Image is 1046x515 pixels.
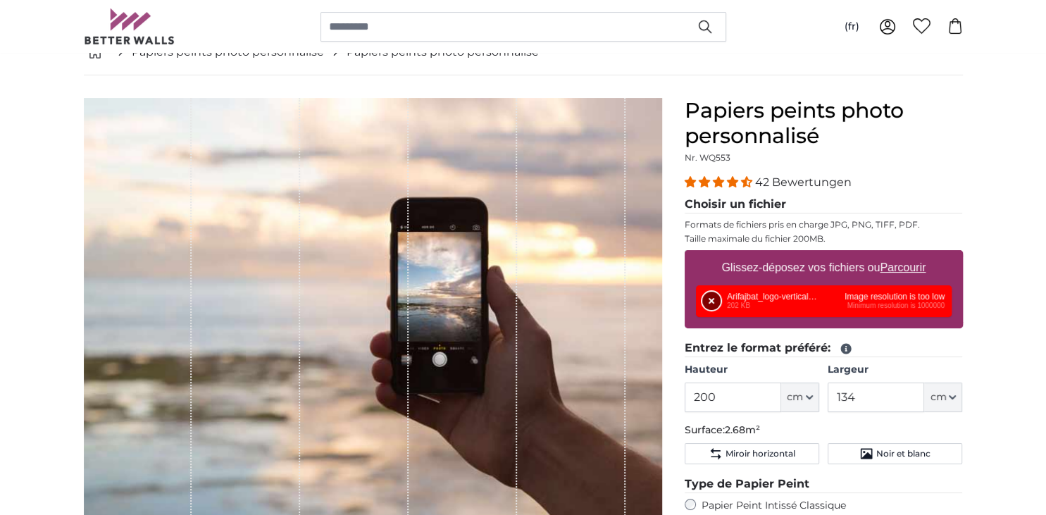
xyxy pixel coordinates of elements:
[685,98,963,149] h1: Papiers peints photo personnalisé
[685,423,963,438] p: Surface:
[716,254,931,282] label: Glissez-déposez vos fichiers ou
[685,219,963,230] p: Formats de fichiers pris en charge JPG, PNG, TIFF, PDF.
[725,423,760,436] span: 2.68m²
[84,8,175,44] img: Betterwalls
[685,363,819,377] label: Hauteur
[787,390,803,404] span: cm
[828,443,962,464] button: Noir et blanc
[685,175,755,189] span: 4.38 stars
[833,14,871,39] button: (fr)
[685,152,730,163] span: Nr. WQ553
[685,340,963,357] legend: Entrez le format préféré:
[876,448,930,459] span: Noir et blanc
[828,363,962,377] label: Largeur
[685,196,963,213] legend: Choisir un fichier
[726,448,795,459] span: Miroir horizontal
[781,383,819,412] button: cm
[880,261,926,273] u: Parcourir
[930,390,946,404] span: cm
[924,383,962,412] button: cm
[755,175,852,189] span: 42 Bewertungen
[685,443,819,464] button: Miroir horizontal
[685,476,963,493] legend: Type de Papier Peint
[685,233,963,244] p: Taille maximale du fichier 200MB.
